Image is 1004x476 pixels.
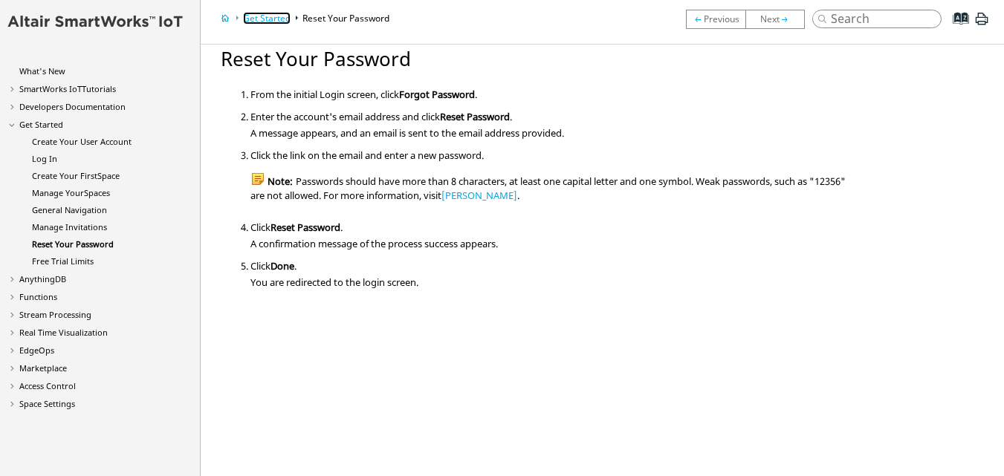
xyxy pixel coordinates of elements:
[250,234,858,250] div: A confirmation message of the process success appears.
[19,83,116,94] a: SmartWorks IoTTutorials
[32,187,110,198] a: Manage YourSpaces
[440,110,510,123] span: Reset Password
[271,221,340,234] span: Reset Password
[19,398,75,409] a: Space Settings
[250,85,477,101] span: From the initial Login screen, click .
[19,309,91,320] a: Stream Processing
[250,123,858,140] div: A message appears, and an email is sent to the email address provided.
[302,12,389,25] a: Reset Your Password
[250,218,343,234] span: Click .
[812,10,942,28] input: Search
[32,170,120,181] a: Create Your FirstSpace
[32,204,107,215] a: General Navigation
[19,327,108,338] a: Real Time Visualization
[19,380,76,391] a: Access Control
[19,65,65,76] a: What's New
[32,136,132,147] a: Create Your User Account
[745,10,812,29] a: Free Trial Limits
[760,12,790,25] a: Free Trial Limits
[19,362,67,374] a: Marketplace
[250,107,512,123] span: Enter the account's email address and click .
[19,83,82,94] span: SmartWorks IoT
[32,255,94,267] a: Free Trial Limits
[250,175,858,201] div: Passwords should have more than 8 characters, at least one capital letter and one symbol. Weak pa...
[19,273,66,284] a: AnythingDB
[19,119,63,130] a: Get Started
[399,88,475,101] span: Forgot Password
[32,153,57,164] a: Log In
[97,170,120,181] span: Space
[243,12,291,25] a: Get Started
[19,291,57,302] a: Functions
[686,10,745,29] a: Manage Invitations
[942,23,971,36] a: Index
[84,187,110,198] span: Spaces
[250,172,296,191] span: Note:
[19,101,126,112] a: Developers Documentation
[441,189,517,202] a: [PERSON_NAME]
[693,12,739,25] a: Manage Invitations
[974,18,990,31] a: Print this page
[250,146,484,162] span: Click the link on the email and enter a new password.
[32,238,114,250] a: Reset Your Password
[250,256,297,273] span: Click .
[32,221,107,232] a: Manage Invitations
[250,273,858,289] div: You are redirected to the login screen.
[19,345,54,356] a: EdgeOps
[271,259,294,273] span: Done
